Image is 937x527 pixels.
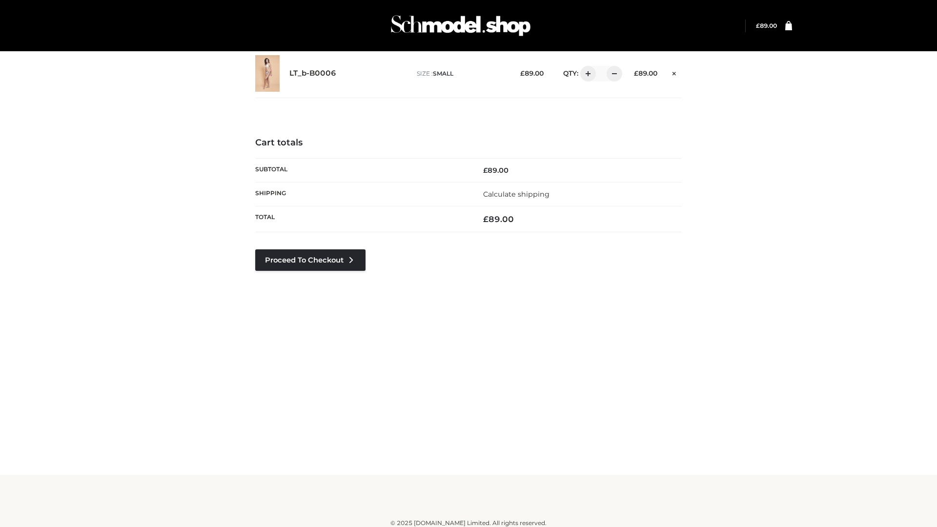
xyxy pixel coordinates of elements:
a: Calculate shipping [483,190,550,199]
th: Subtotal [255,158,468,182]
span: SMALL [433,70,453,77]
h4: Cart totals [255,138,682,148]
span: £ [520,69,525,77]
bdi: 89.00 [634,69,657,77]
span: £ [483,214,489,224]
bdi: 89.00 [756,22,777,29]
span: £ [634,69,638,77]
a: LT_b-B0006 [289,69,336,78]
img: Schmodel Admin 964 [387,6,534,45]
bdi: 89.00 [483,214,514,224]
bdi: 89.00 [520,69,544,77]
span: £ [756,22,760,29]
span: £ [483,166,488,175]
th: Total [255,206,468,232]
th: Shipping [255,182,468,206]
p: size : [417,69,505,78]
a: £89.00 [756,22,777,29]
a: Proceed to Checkout [255,249,366,271]
div: QTY: [553,66,619,81]
a: Remove this item [667,66,682,79]
bdi: 89.00 [483,166,509,175]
